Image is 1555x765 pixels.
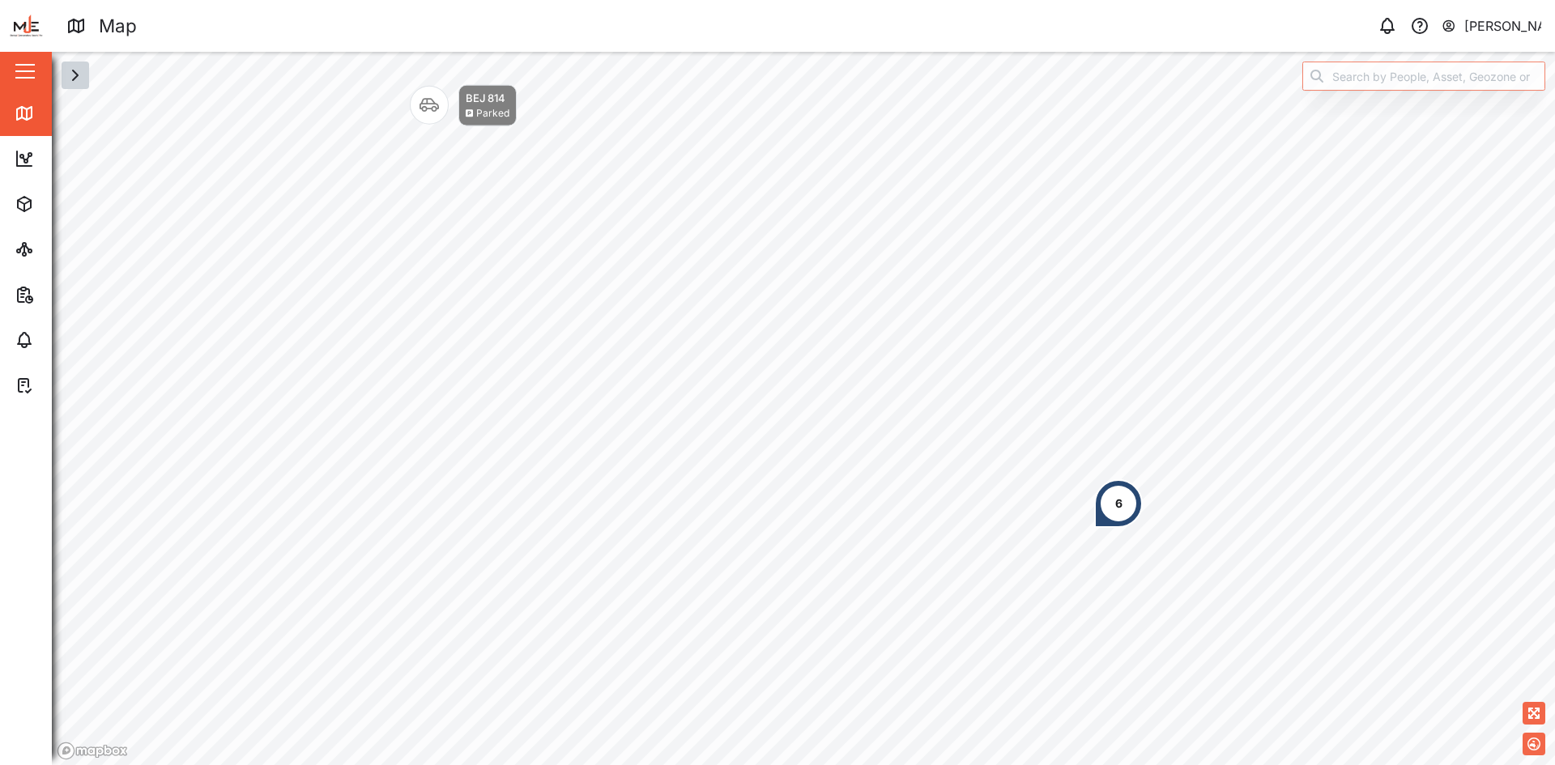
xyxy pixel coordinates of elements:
[42,150,115,168] div: Dashboard
[1094,479,1143,528] div: Map marker
[410,85,517,126] div: Map marker
[42,331,92,349] div: Alarms
[476,106,509,121] div: Parked
[57,742,128,760] a: Mapbox logo
[42,286,97,304] div: Reports
[42,195,92,213] div: Assets
[52,52,1555,765] canvas: Map
[1302,62,1545,91] input: Search by People, Asset, Geozone or Place
[1441,15,1542,37] button: [PERSON_NAME]
[8,8,44,44] img: Main Logo
[42,376,87,394] div: Tasks
[42,104,79,122] div: Map
[99,12,137,40] div: Map
[42,240,81,258] div: Sites
[1115,495,1123,512] div: 6
[1464,16,1542,36] div: [PERSON_NAME]
[466,90,509,106] div: BEJ 814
